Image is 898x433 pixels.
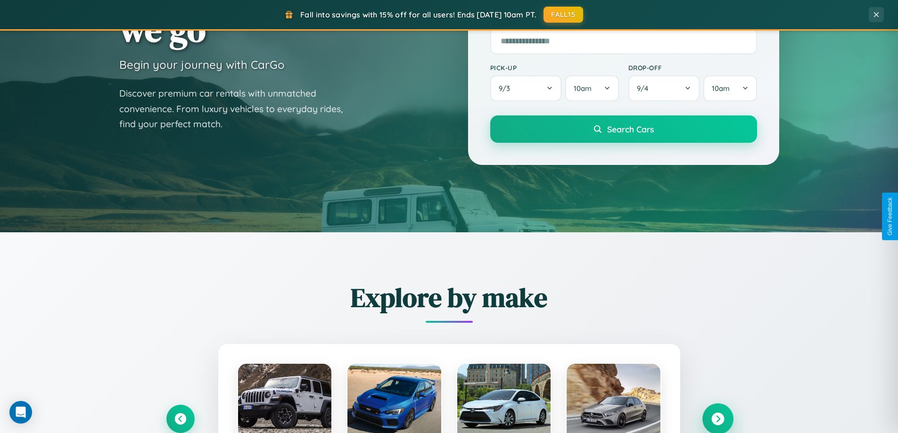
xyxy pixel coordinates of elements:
[544,7,583,23] button: FALL15
[712,84,730,93] span: 10am
[628,75,700,101] button: 9/4
[9,401,32,424] div: Open Intercom Messenger
[119,86,355,132] p: Discover premium car rentals with unmatched convenience. From luxury vehicles to everyday rides, ...
[887,197,893,236] div: Give Feedback
[300,10,536,19] span: Fall into savings with 15% off for all users! Ends [DATE] 10am PT.
[490,75,562,101] button: 9/3
[703,75,757,101] button: 10am
[637,84,653,93] span: 9 / 4
[574,84,592,93] span: 10am
[499,84,515,93] span: 9 / 3
[490,115,757,143] button: Search Cars
[166,279,732,316] h2: Explore by make
[565,75,618,101] button: 10am
[119,57,285,72] h3: Begin your journey with CarGo
[490,64,619,72] label: Pick-up
[607,124,654,134] span: Search Cars
[628,64,757,72] label: Drop-off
